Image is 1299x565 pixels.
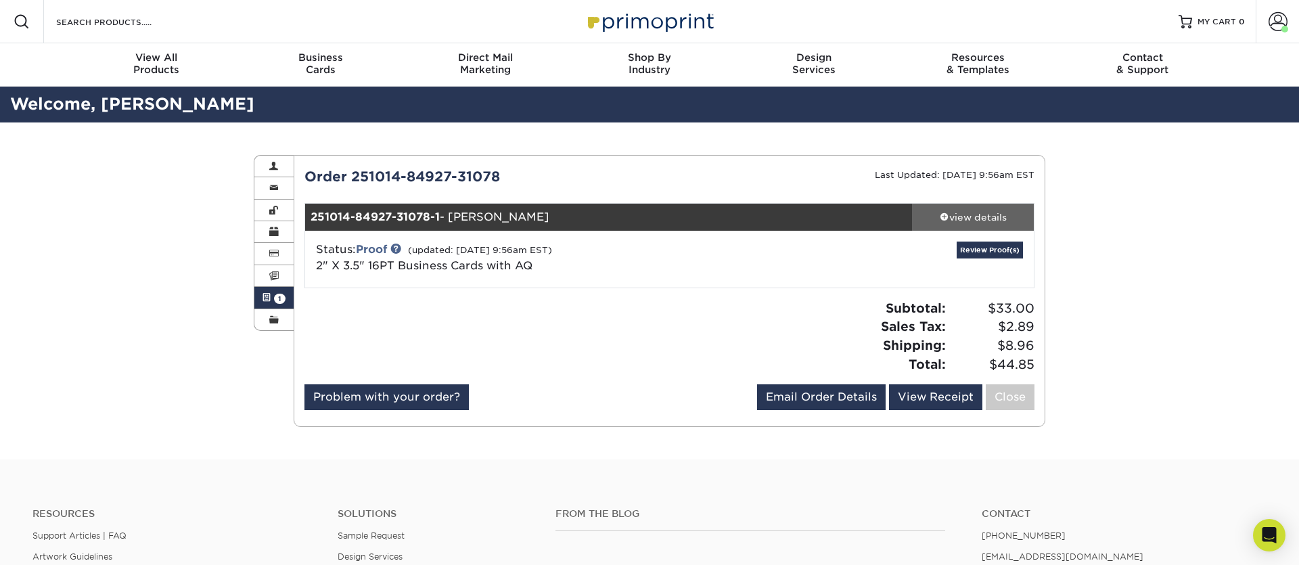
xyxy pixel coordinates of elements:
[950,355,1034,374] span: $44.85
[896,43,1060,87] a: Resources& Templates
[731,51,896,76] div: Services
[304,384,469,410] a: Problem with your order?
[881,319,946,334] strong: Sales Tax:
[403,51,568,76] div: Marketing
[408,245,552,255] small: (updated: [DATE] 9:56am EST)
[957,242,1023,258] a: Review Proof(s)
[338,530,405,541] a: Sample Request
[950,336,1034,355] span: $8.96
[338,551,403,562] a: Design Services
[909,357,946,371] strong: Total:
[582,7,717,36] img: Primoprint
[1253,519,1285,551] div: Open Intercom Messenger
[74,43,239,87] a: View AllProducts
[889,384,982,410] a: View Receipt
[356,243,387,256] a: Proof
[875,170,1034,180] small: Last Updated: [DATE] 9:56am EST
[568,43,732,87] a: Shop ByIndustry
[274,294,286,304] span: 1
[74,51,239,64] span: View All
[1198,16,1236,28] span: MY CART
[1060,51,1225,64] span: Contact
[982,551,1143,562] a: [EMAIL_ADDRESS][DOMAIN_NAME]
[55,14,187,30] input: SEARCH PRODUCTS.....
[305,204,913,231] div: - [PERSON_NAME]
[731,51,896,64] span: Design
[32,508,317,520] h4: Resources
[239,43,403,87] a: BusinessCards
[403,43,568,87] a: Direct MailMarketing
[950,317,1034,336] span: $2.89
[254,287,294,309] a: 1
[32,530,127,541] a: Support Articles | FAQ
[311,210,440,223] strong: 251014-84927-31078-1
[294,166,670,187] div: Order 251014-84927-31078
[883,338,946,353] strong: Shipping:
[1060,43,1225,87] a: Contact& Support
[32,551,112,562] a: Artwork Guidelines
[912,210,1034,224] div: view details
[316,259,532,272] a: 2" X 3.5" 16PT Business Cards with AQ
[912,204,1034,231] a: view details
[1239,17,1245,26] span: 0
[239,51,403,64] span: Business
[338,508,535,520] h4: Solutions
[982,508,1267,520] a: Contact
[306,242,791,274] div: Status:
[886,300,946,315] strong: Subtotal:
[896,51,1060,76] div: & Templates
[986,384,1034,410] a: Close
[568,51,732,76] div: Industry
[403,51,568,64] span: Direct Mail
[757,384,886,410] a: Email Order Details
[982,530,1066,541] a: [PHONE_NUMBER]
[555,508,946,520] h4: From the Blog
[950,299,1034,318] span: $33.00
[731,43,896,87] a: DesignServices
[1060,51,1225,76] div: & Support
[239,51,403,76] div: Cards
[74,51,239,76] div: Products
[896,51,1060,64] span: Resources
[568,51,732,64] span: Shop By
